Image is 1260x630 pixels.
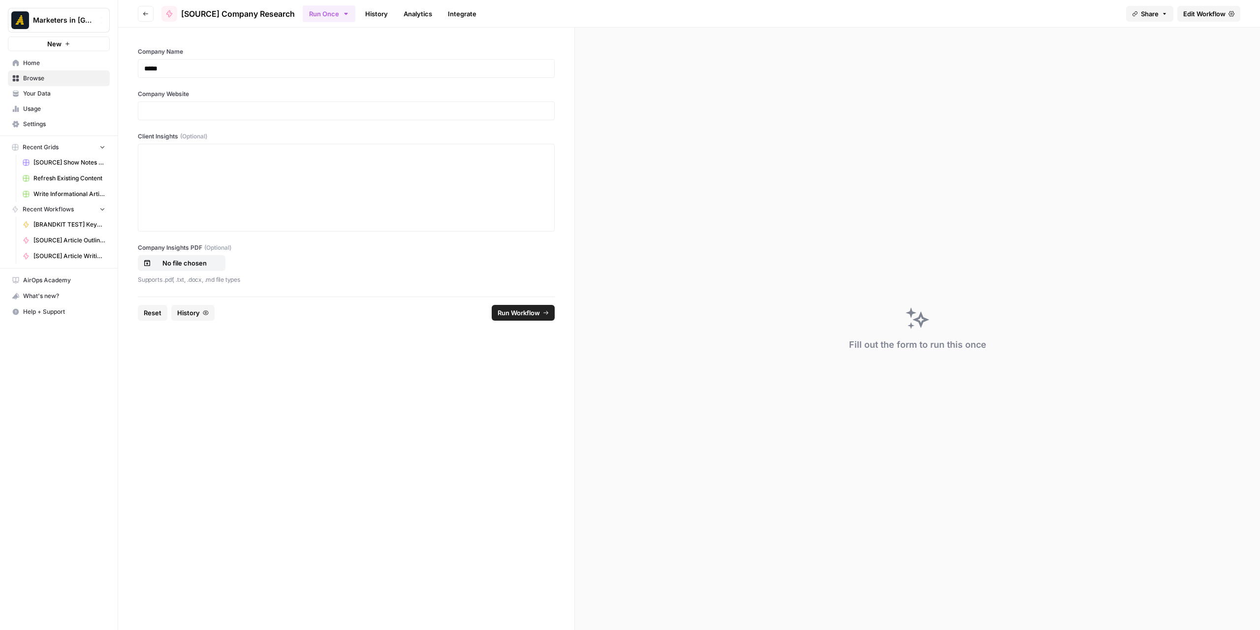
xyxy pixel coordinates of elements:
[177,308,200,318] span: History
[204,243,231,252] span: (Optional)
[138,90,555,99] label: Company Website
[849,338,986,352] div: Fill out the form to run this once
[23,143,59,152] span: Recent Grids
[8,272,110,288] a: AirOps Academy
[181,8,295,20] span: [SOURCE] Company Research
[8,36,110,51] button: New
[33,15,93,25] span: Marketers in [GEOGRAPHIC_DATA]
[18,170,110,186] a: Refresh Existing Content
[153,258,216,268] p: No file chosen
[161,6,295,22] a: [SOURCE] Company Research
[8,86,110,101] a: Your Data
[23,59,105,67] span: Home
[138,132,555,141] label: Client Insights
[138,47,555,56] label: Company Name
[23,89,105,98] span: Your Data
[144,308,161,318] span: Reset
[359,6,394,22] a: History
[8,288,110,304] button: What's new?
[47,39,62,49] span: New
[18,248,110,264] a: [SOURCE] Article Writing - Transcript-Driven Articles
[442,6,482,22] a: Integrate
[33,252,105,261] span: [SOURCE] Article Writing - Transcript-Driven Articles
[8,304,110,320] button: Help + Support
[23,104,105,113] span: Usage
[33,220,105,229] span: [BRANDKIT TEST] Keyword-Driven Article: Content Brief
[18,186,110,202] a: Write Informational Article
[8,8,110,33] button: Workspace: Marketers in Demand
[33,158,105,167] span: [SOURCE] Show Notes Grid
[23,74,105,83] span: Browse
[171,305,215,321] button: History
[8,202,110,217] button: Recent Workflows
[8,101,110,117] a: Usage
[138,255,225,271] button: No file chosen
[23,120,105,129] span: Settings
[18,155,110,170] a: [SOURCE] Show Notes Grid
[138,305,167,321] button: Reset
[180,132,207,141] span: (Optional)
[33,236,105,245] span: [SOURCE] Article Outline - Transcript-Driven Articles
[8,289,109,303] div: What's new?
[8,70,110,86] a: Browse
[138,243,555,252] label: Company Insights PDF
[398,6,438,22] a: Analytics
[23,276,105,285] span: AirOps Academy
[23,205,74,214] span: Recent Workflows
[8,55,110,71] a: Home
[303,5,355,22] button: Run Once
[33,174,105,183] span: Refresh Existing Content
[11,11,29,29] img: Marketers in Demand Logo
[1183,9,1226,19] span: Edit Workflow
[1126,6,1173,22] button: Share
[18,217,110,232] a: [BRANDKIT TEST] Keyword-Driven Article: Content Brief
[8,140,110,155] button: Recent Grids
[18,232,110,248] a: [SOURCE] Article Outline - Transcript-Driven Articles
[8,116,110,132] a: Settings
[492,305,555,321] button: Run Workflow
[498,308,540,318] span: Run Workflow
[33,190,105,199] span: Write Informational Article
[1177,6,1240,22] a: Edit Workflow
[23,307,105,316] span: Help + Support
[1141,9,1159,19] span: Share
[138,275,555,285] p: Supports .pdf, .txt, .docx, .md file types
